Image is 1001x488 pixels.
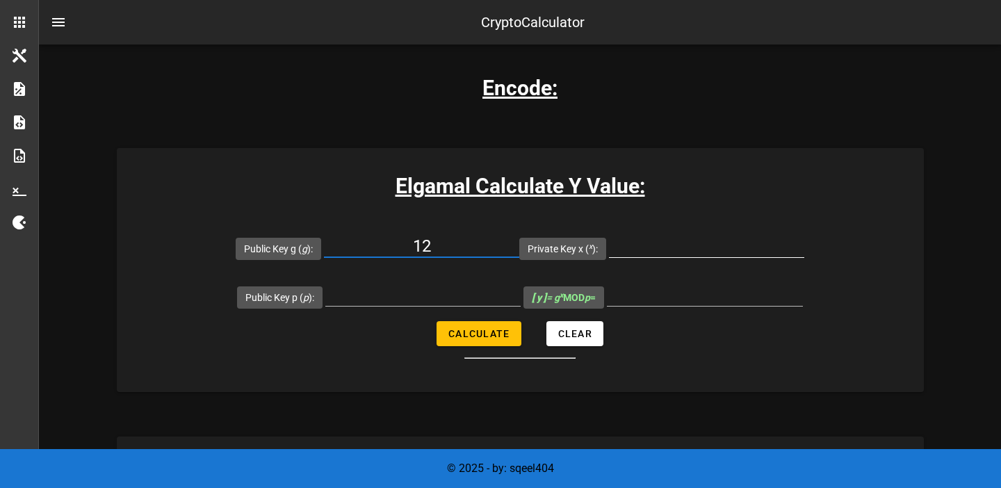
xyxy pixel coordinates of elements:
sup: x [560,291,563,300]
span: Clear [558,328,592,339]
h3: Elgamal Calculate Y Value: [117,170,924,202]
i: g [302,243,307,254]
button: Clear [546,321,603,346]
h3: Encode: [482,72,558,104]
span: © 2025 - by: sqeel404 [447,462,554,475]
span: Calculate [448,328,510,339]
div: CryptoCalculator [481,12,585,33]
button: nav-menu-toggle [42,6,75,39]
b: [ y ] [532,292,546,303]
label: Public Key g ( ): [244,242,313,256]
span: MOD = [532,292,596,303]
sup: x [589,242,592,251]
button: Calculate [437,321,521,346]
label: Public Key p ( ): [245,291,314,304]
i: p [303,292,309,303]
i: = g [532,292,563,303]
i: p [585,292,590,303]
label: Private Key x ( ): [528,242,598,256]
